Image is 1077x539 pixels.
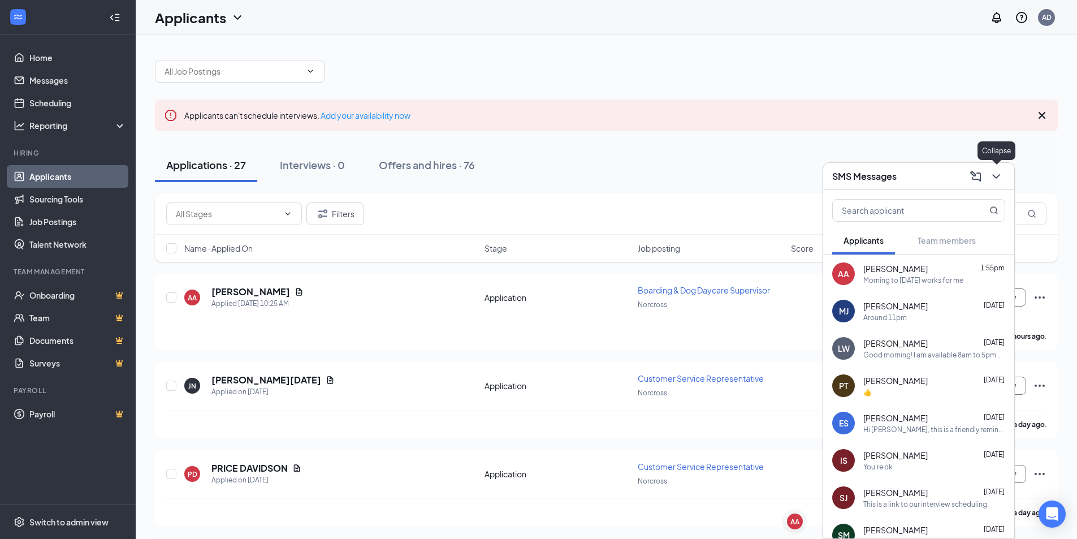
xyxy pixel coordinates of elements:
[280,158,345,172] div: Interviews · 0
[1013,420,1045,429] b: a day ago
[638,373,764,383] span: Customer Service Representative
[980,264,1005,272] span: 1:55pm
[989,170,1003,183] svg: ChevronDown
[863,524,928,536] span: [PERSON_NAME]
[231,11,244,24] svg: ChevronDown
[14,267,124,277] div: Team Management
[838,268,849,279] div: AA
[977,141,1015,160] div: Collapse
[863,387,872,397] div: 👍
[29,284,126,307] a: OnboardingCrown
[1033,291,1046,304] svg: Ellipses
[29,329,126,352] a: DocumentsCrown
[29,352,126,374] a: SurveysCrown
[283,209,292,218] svg: ChevronDown
[485,380,631,391] div: Application
[984,338,1005,347] span: [DATE]
[211,475,301,486] div: Applied on [DATE]
[321,110,410,120] a: Add your availability now
[14,148,124,158] div: Hiring
[485,243,507,254] span: Stage
[184,110,410,120] span: Applicants can't schedule interviews.
[839,380,848,391] div: PT
[29,307,126,329] a: TeamCrown
[295,287,304,296] svg: Document
[638,300,667,309] span: Norcross
[211,298,304,309] div: Applied [DATE] 10:25 AM
[1039,501,1066,528] div: Open Intercom Messenger
[863,425,1005,434] div: Hi [PERSON_NAME], this is a friendly reminder that you are still in the process of your applicati...
[863,375,928,386] span: [PERSON_NAME]
[638,285,770,295] span: Boarding & Dog Daycare Supervisor
[326,376,335,385] svg: Document
[638,462,764,472] span: Customer Service Representative
[967,167,985,186] button: ComposeMessage
[990,11,1004,24] svg: Notifications
[984,413,1005,421] span: [DATE]
[984,376,1005,384] span: [DATE]
[211,286,290,298] h5: [PERSON_NAME]
[984,301,1005,309] span: [DATE]
[29,165,126,188] a: Applicants
[29,516,109,528] div: Switch to admin view
[844,235,884,245] span: Applicants
[832,170,897,183] h3: SMS Messages
[176,208,279,220] input: All Stages
[863,487,928,498] span: [PERSON_NAME]
[984,450,1005,459] span: [DATE]
[29,46,126,69] a: Home
[188,293,197,303] div: AA
[109,12,120,23] svg: Collapse
[863,263,928,274] span: [PERSON_NAME]
[211,374,321,386] h5: [PERSON_NAME][DATE]
[638,389,667,397] span: Norcross
[863,300,928,312] span: [PERSON_NAME]
[1015,11,1028,24] svg: QuestionInfo
[1013,508,1045,517] b: a day ago
[984,488,1005,496] span: [DATE]
[863,462,893,472] div: You're ok
[211,386,335,398] div: Applied on [DATE]
[155,8,226,27] h1: Applicants
[984,525,1005,533] span: [DATE]
[306,67,315,76] svg: ChevronDown
[184,243,253,254] span: Name · Applied On
[29,210,126,233] a: Job Postings
[863,499,989,509] div: This is a link to our interview scheduling.
[188,469,197,479] div: PD
[863,313,907,322] div: Around 11pm
[29,233,126,256] a: Talent Network
[1035,109,1049,122] svg: Cross
[1033,467,1046,481] svg: Ellipses
[485,292,631,303] div: Application
[987,167,1005,186] button: ChevronDown
[29,188,126,210] a: Sourcing Tools
[485,468,631,480] div: Application
[14,386,124,395] div: Payroll
[863,450,928,461] span: [PERSON_NAME]
[316,207,330,221] svg: Filter
[638,477,667,485] span: Norcross
[29,403,126,425] a: PayrollCrown
[29,92,126,114] a: Scheduling
[863,350,1005,360] div: Good morning! I am available 8am to 5pm everyday of the week.
[1033,379,1046,393] svg: Ellipses
[29,120,127,131] div: Reporting
[1027,209,1036,218] svg: MagnifyingGlass
[164,109,178,122] svg: Error
[840,492,847,503] div: SJ
[833,200,967,221] input: Search applicant
[989,206,998,215] svg: MagnifyingGlass
[165,65,301,77] input: All Job Postings
[918,235,976,245] span: Team members
[791,243,814,254] span: Score
[863,412,928,424] span: [PERSON_NAME]
[863,275,963,285] div: Morning to [DATE] works for me
[14,120,25,131] svg: Analysis
[838,343,850,354] div: LW
[840,455,847,466] div: IS
[188,381,196,391] div: JN
[12,11,24,23] svg: WorkstreamLogo
[1007,332,1045,340] b: 5 hours ago
[638,243,680,254] span: Job posting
